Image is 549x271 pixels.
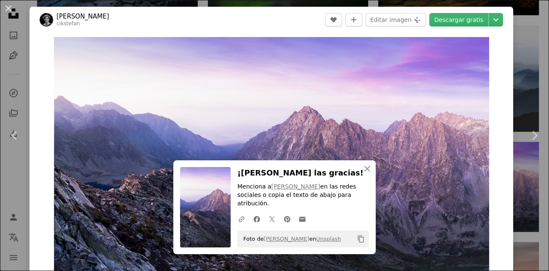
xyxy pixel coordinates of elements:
[295,210,310,227] a: Comparte por correo electrónico
[40,13,53,27] img: Ve al perfil de Štefan Štefančík
[239,232,341,246] span: Foto de en
[325,13,342,27] button: Me gusta
[366,13,426,27] button: Editar imagen
[429,13,488,27] a: Descargar gratis
[264,236,309,242] a: [PERSON_NAME]
[519,95,549,176] a: Siguiente
[237,167,369,179] h3: ¡[PERSON_NAME] las gracias!
[57,21,80,27] a: cikstefan
[57,12,109,21] a: [PERSON_NAME]
[237,183,369,208] p: Menciona a en las redes sociales o copia el texto de abajo para atribución.
[316,236,341,242] a: Unsplash
[264,210,280,227] a: Comparte en Twitter
[354,232,368,246] button: Copiar al portapapeles
[345,13,362,27] button: Añade a la colección
[489,13,503,27] button: Elegir el tamaño de descarga
[280,210,295,227] a: Comparte en Pinterest
[271,183,320,190] a: [PERSON_NAME]
[249,210,264,227] a: Comparte en Facebook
